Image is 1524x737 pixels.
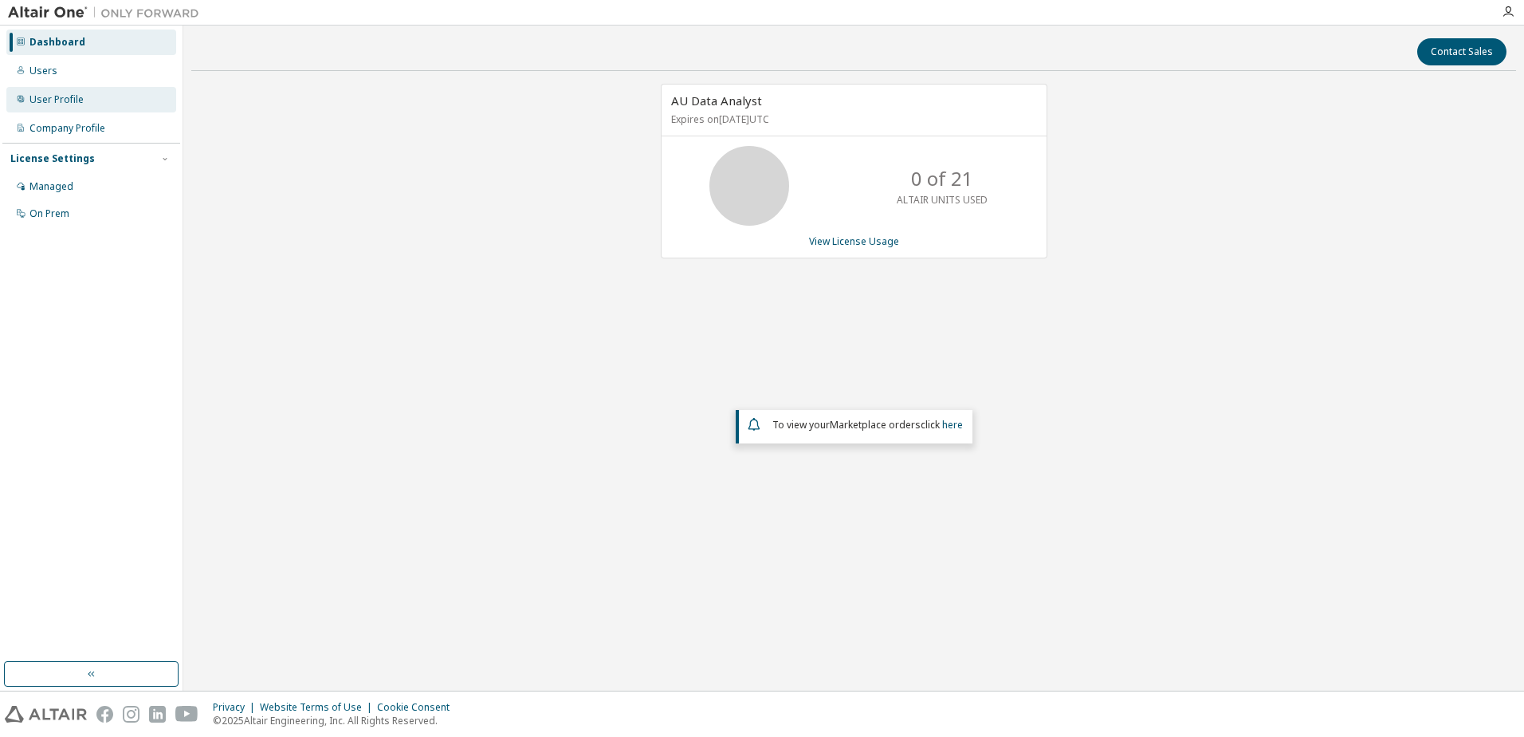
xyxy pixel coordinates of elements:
img: youtube.svg [175,706,198,723]
p: © 2025 Altair Engineering, Inc. All Rights Reserved. [213,714,459,727]
span: AU Data Analyst [671,93,762,108]
img: instagram.svg [123,706,139,723]
img: altair_logo.svg [5,706,87,723]
p: ALTAIR UNITS USED [897,193,988,207]
img: facebook.svg [96,706,113,723]
p: Expires on [DATE] UTC [671,112,1033,126]
div: Website Terms of Use [260,701,377,714]
a: here [942,418,963,432]
div: License Settings [10,152,95,165]
div: Cookie Consent [377,701,459,714]
div: Privacy [213,701,260,714]
p: 0 of 21 [911,165,973,192]
div: On Prem [29,207,69,220]
div: Dashboard [29,36,85,49]
img: linkedin.svg [149,706,166,723]
div: Users [29,65,57,77]
em: Marketplace orders [830,418,921,432]
div: User Profile [29,93,84,106]
button: Contact Sales [1417,38,1506,65]
a: View License Usage [809,235,899,248]
div: Managed [29,180,73,193]
span: To view your click [772,418,963,432]
div: Company Profile [29,122,105,135]
img: Altair One [8,5,207,21]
